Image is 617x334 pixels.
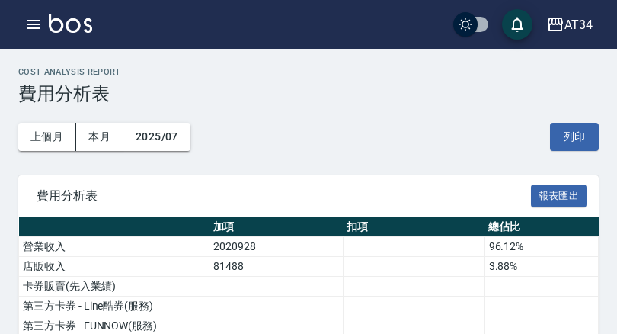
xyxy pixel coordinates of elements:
td: 第三方卡券 - Line酷券(服務) [19,297,209,316]
td: 96.12% [484,237,598,257]
button: 報表匯出 [531,185,587,208]
th: 加項 [209,217,344,237]
img: Logo [49,14,92,33]
div: AT34 [564,15,593,34]
th: 扣項 [343,217,484,237]
th: 總佔比 [484,217,598,237]
button: AT34 [540,9,599,40]
td: 81488 [209,257,344,277]
span: 費用分析表 [37,188,531,204]
td: 營業收入 [19,237,209,257]
button: 列印 [550,123,599,151]
h3: 費用分析表 [18,83,599,104]
h2: Cost analysis Report [18,67,599,77]
td: 店販收入 [19,257,209,277]
button: 2025/07 [123,123,190,151]
button: save [502,9,532,40]
button: 上個月 [18,123,76,151]
td: 卡券販賣(先入業績) [19,277,209,297]
td: 2020928 [209,237,344,257]
td: 3.88% [484,257,598,277]
button: 本月 [76,123,123,151]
